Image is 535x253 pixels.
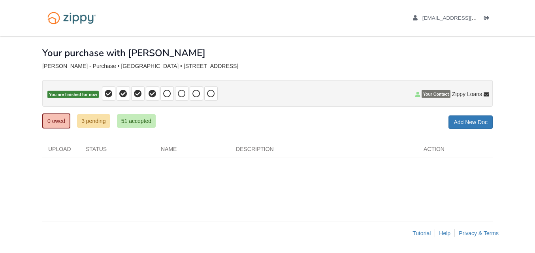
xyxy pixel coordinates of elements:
[42,63,493,70] div: [PERSON_NAME] - Purchase • [GEOGRAPHIC_DATA] • [STREET_ADDRESS]
[452,90,482,98] span: Zippy Loans
[448,115,493,129] a: Add New Doc
[42,8,101,28] img: Logo
[422,90,450,98] span: Your Contact
[117,114,156,128] a: 51 accepted
[413,230,431,236] a: Tutorial
[42,145,80,157] div: Upload
[80,145,155,157] div: Status
[47,91,99,98] span: You are finished for now
[418,145,493,157] div: Action
[439,230,450,236] a: Help
[230,145,418,157] div: Description
[77,114,110,128] a: 3 pending
[484,15,493,23] a: Log out
[42,48,205,58] h1: Your purchase with [PERSON_NAME]
[413,15,513,23] a: edit profile
[42,113,70,128] a: 0 owed
[459,230,499,236] a: Privacy & Terms
[422,15,513,21] span: bolique1973@msn.com
[155,145,230,157] div: Name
